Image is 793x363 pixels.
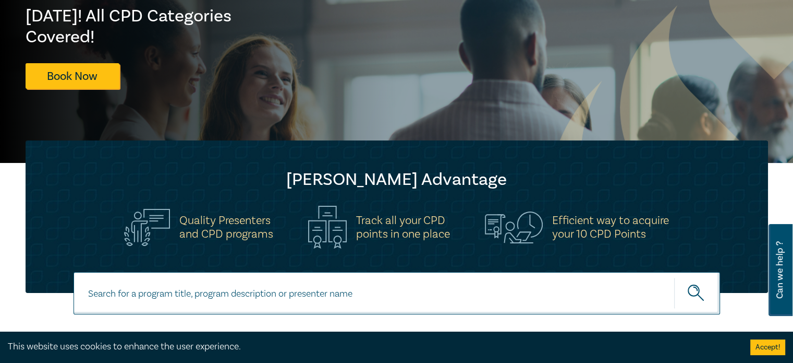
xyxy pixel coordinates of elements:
img: Quality Presenters<br>and CPD programs [124,209,170,246]
button: Accept cookies [750,339,785,355]
h2: [PERSON_NAME] Advantage [46,169,747,190]
h5: Quality Presenters and CPD programs [179,214,273,241]
div: This website uses cookies to enhance the user experience. [8,340,735,354]
h5: Efficient way to acquire your 10 CPD Points [552,214,669,241]
img: Efficient way to acquire<br>your 10 CPD Points [485,212,543,243]
a: Book Now [26,63,119,89]
img: Track all your CPD<br>points in one place [308,206,347,249]
input: Search for a program title, program description or presenter name [74,272,720,314]
h2: [DATE]! All CPD Categories Covered! [26,6,259,48]
span: Can we help ? [775,230,785,310]
h5: Track all your CPD points in one place [356,214,450,241]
